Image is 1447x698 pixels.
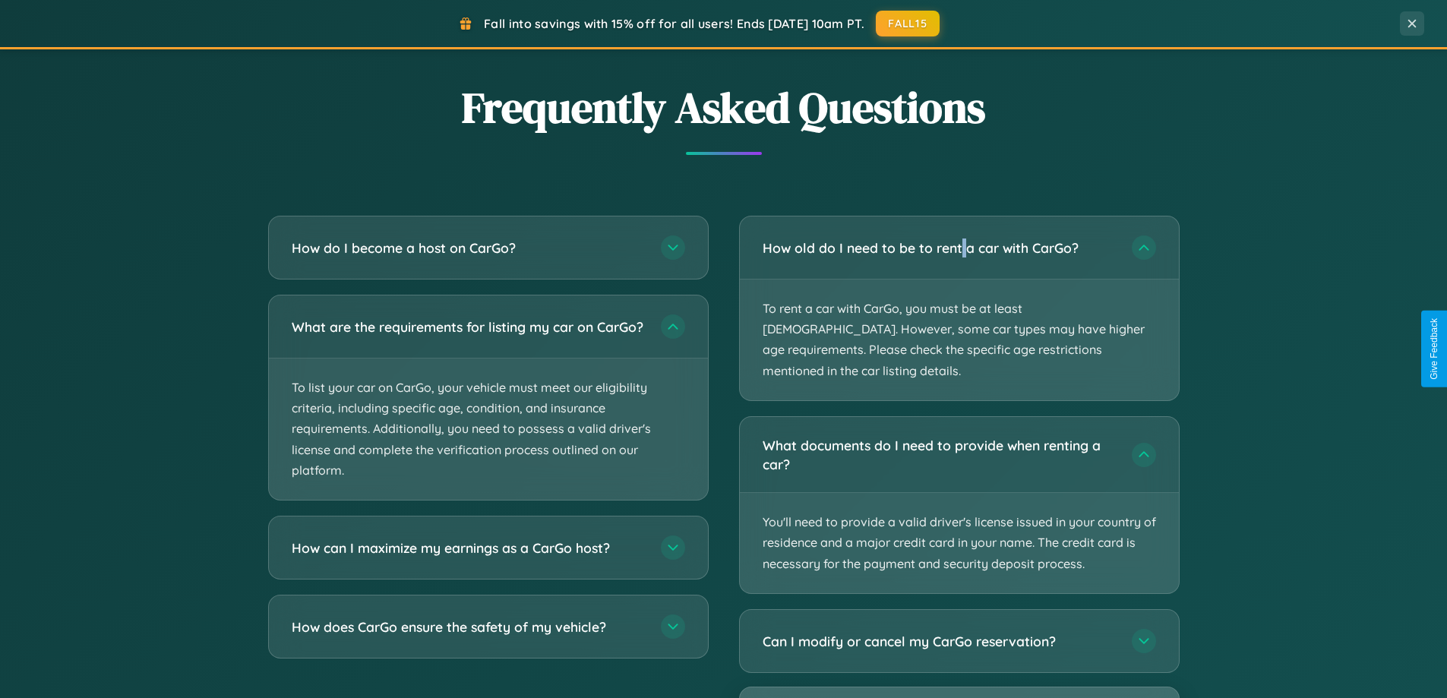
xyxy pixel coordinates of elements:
[740,493,1179,593] p: You'll need to provide a valid driver's license issued in your country of residence and a major c...
[763,436,1117,473] h3: What documents do I need to provide when renting a car?
[269,358,708,500] p: To list your car on CarGo, your vehicle must meet our eligibility criteria, including specific ag...
[268,78,1180,137] h2: Frequently Asked Questions
[763,238,1117,257] h3: How old do I need to be to rent a car with CarGo?
[292,317,646,336] h3: What are the requirements for listing my car on CarGo?
[484,16,864,31] span: Fall into savings with 15% off for all users! Ends [DATE] 10am PT.
[740,280,1179,400] p: To rent a car with CarGo, you must be at least [DEMOGRAPHIC_DATA]. However, some car types may ha...
[763,631,1117,650] h3: Can I modify or cancel my CarGo reservation?
[876,11,940,36] button: FALL15
[292,539,646,557] h3: How can I maximize my earnings as a CarGo host?
[1429,318,1439,380] div: Give Feedback
[292,617,646,636] h3: How does CarGo ensure the safety of my vehicle?
[292,238,646,257] h3: How do I become a host on CarGo?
